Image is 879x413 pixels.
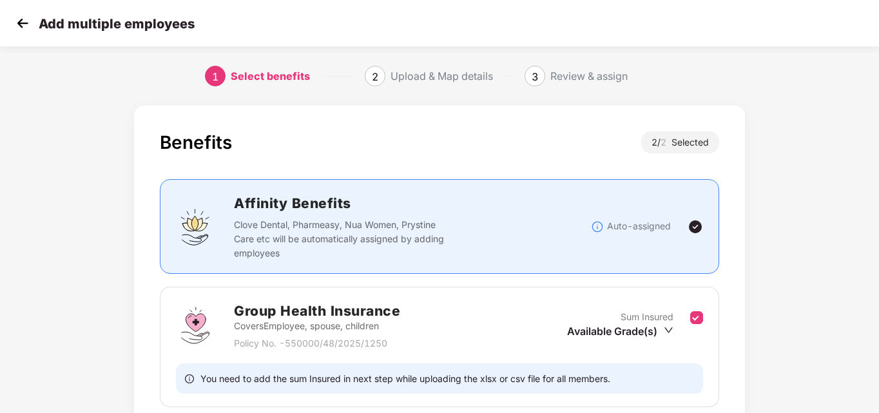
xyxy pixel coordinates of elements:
[39,16,195,32] p: Add multiple employees
[391,66,493,86] div: Upload & Map details
[176,207,215,246] img: svg+xml;base64,PHN2ZyBpZD0iQWZmaW5pdHlfQmVuZWZpdHMiIGRhdGEtbmFtZT0iQWZmaW5pdHkgQmVuZWZpdHMiIHhtbG...
[176,306,215,345] img: svg+xml;base64,PHN2ZyBpZD0iR3JvdXBfSGVhbHRoX0luc3VyYW5jZSIgZGF0YS1uYW1lPSJHcm91cCBIZWFsdGggSW5zdX...
[234,193,590,214] h2: Affinity Benefits
[234,300,400,322] h2: Group Health Insurance
[13,14,32,33] img: svg+xml;base64,PHN2ZyB4bWxucz0iaHR0cDovL3d3dy53My5vcmcvMjAwMC9zdmciIHdpZHRoPSIzMCIgaGVpZ2h0PSIzMC...
[661,137,671,148] span: 2
[664,325,673,335] span: down
[231,66,310,86] div: Select benefits
[160,131,232,153] div: Benefits
[234,336,400,351] p: Policy No. - 550000/48/2025/1250
[212,70,218,83] span: 1
[234,319,400,333] p: Covers Employee, spouse, children
[621,310,673,324] p: Sum Insured
[567,324,673,338] div: Available Grade(s)
[185,372,194,385] span: info-circle
[372,70,378,83] span: 2
[607,219,671,233] p: Auto-assigned
[591,220,604,233] img: svg+xml;base64,PHN2ZyBpZD0iSW5mb18tXzMyeDMyIiBkYXRhLW5hbWU9IkluZm8gLSAzMngzMiIgeG1sbnM9Imh0dHA6Ly...
[641,131,719,153] div: 2 / Selected
[688,219,703,235] img: svg+xml;base64,PHN2ZyBpZD0iVGljay0yNHgyNCIgeG1sbnM9Imh0dHA6Ly93d3cudzMub3JnLzIwMDAvc3ZnIiB3aWR0aD...
[532,70,538,83] span: 3
[200,372,610,385] span: You need to add the sum Insured in next step while uploading the xlsx or csv file for all members.
[550,66,628,86] div: Review & assign
[234,218,448,260] p: Clove Dental, Pharmeasy, Nua Women, Prystine Care etc will be automatically assigned by adding em...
